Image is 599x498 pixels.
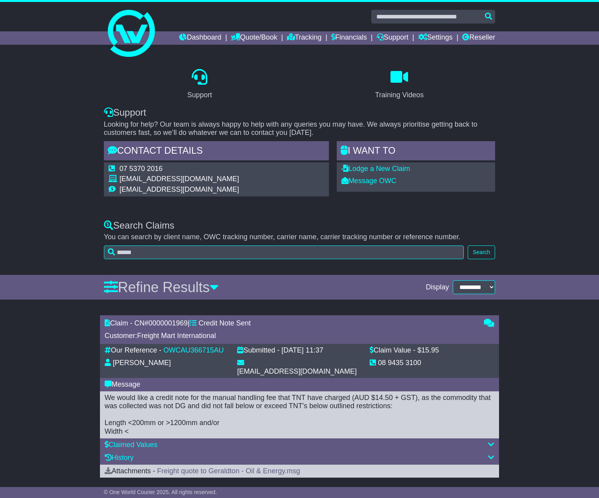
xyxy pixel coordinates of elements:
p: You can search by client name, OWC tracking number, carrier name, carrier tracking number or refe... [104,233,496,242]
span: Attachments - [105,467,155,475]
span: Display [426,283,449,292]
div: I WANT to [337,141,495,162]
a: History [105,454,134,462]
div: Customer: [105,332,476,340]
div: Claim Value - [370,346,416,355]
div: Submitted - [237,346,280,355]
a: OWCAU366715AU [163,346,224,354]
div: Support [187,90,212,100]
a: Lodge a New Claim [341,165,410,173]
div: Search Claims [104,220,496,231]
span: © One World Courier 2025. All rights reserved. [104,489,217,495]
a: Claimed Values [105,441,158,449]
a: Quote/Book [231,31,277,45]
p: Looking for help? Our team is always happy to help with any queries you may have. We always prior... [104,120,496,137]
div: Our Reference - [105,346,162,355]
div: We would like a credit note for the manual handling fee that TNT have charged (AUD $14.50 + GST),... [105,394,495,436]
div: 08 9435 3100 [378,359,421,367]
a: Training Videos [370,66,429,103]
span: Freight Mart International [137,332,216,340]
a: Support [377,31,408,45]
a: Support [182,66,217,103]
div: Claim - CN# | [105,319,476,328]
div: $15.95 [417,346,439,355]
div: Support [104,107,496,118]
td: [EMAIL_ADDRESS][DOMAIN_NAME] [120,175,239,185]
div: [DATE] 11:37 [281,346,323,355]
span: 0000001969 [149,319,188,327]
div: History [105,454,495,462]
div: Message [105,380,495,389]
div: Contact Details [104,141,329,162]
span: Credit Note Sent [199,319,251,327]
a: Settings [418,31,453,45]
button: Search [468,245,495,259]
div: Claimed Values [105,441,495,449]
a: Message OWC [341,177,396,185]
a: Financials [331,31,367,45]
div: Training Videos [375,90,424,100]
a: Reseller [462,31,495,45]
div: [PERSON_NAME] [113,359,171,367]
td: [EMAIL_ADDRESS][DOMAIN_NAME] [120,185,239,194]
a: Dashboard [179,31,221,45]
a: Refine Results [104,279,219,295]
a: Tracking [287,31,321,45]
td: 07 5370 2016 [120,165,239,175]
div: [EMAIL_ADDRESS][DOMAIN_NAME] [237,367,357,376]
a: Freight quote to Geraldton - Oil & Energy.msg [157,467,300,475]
